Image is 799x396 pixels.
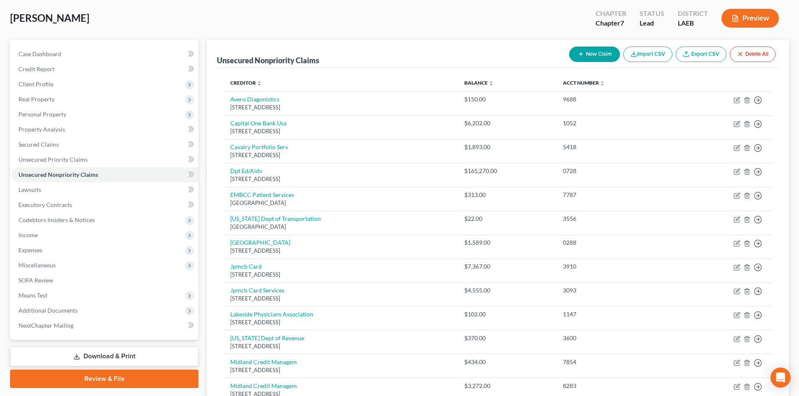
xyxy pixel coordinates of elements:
[217,55,319,65] div: Unsecured Nonpriority Claims
[563,358,668,366] div: 7854
[464,119,550,127] div: $6,202.00
[464,167,550,175] div: $165,270.00
[230,119,286,127] a: Capital One Bank Usa
[12,137,198,152] a: Secured Claims
[18,261,56,269] span: Miscellaneous
[464,191,550,199] div: $313.00
[563,238,668,247] div: 0288
[18,201,72,208] span: Executory Contracts
[464,262,550,271] div: $7,367.00
[678,18,708,28] div: LAEB
[12,47,198,62] a: Case Dashboard
[257,81,262,86] i: unfold_more
[464,215,550,223] div: $22.00
[563,382,668,390] div: 8283
[640,9,664,18] div: Status
[230,311,313,318] a: Lakeside Physicians Association
[18,96,55,103] span: Real Property
[10,347,198,366] a: Download & Print
[230,318,450,326] div: [STREET_ADDRESS]
[230,358,297,365] a: Midland Credit Managem
[489,81,494,86] i: unfold_more
[676,47,726,62] a: Export CSV
[230,96,279,103] a: Avero Diagonistics
[464,143,550,151] div: $1,893.00
[464,334,550,342] div: $370.00
[563,262,668,271] div: 3910
[563,215,668,223] div: 3556
[596,18,626,28] div: Chapter
[230,334,304,342] a: [US_STATE] Dept of Revenue
[18,50,61,57] span: Case Dashboard
[18,126,65,133] span: Property Analysis
[230,247,450,255] div: [STREET_ADDRESS]
[18,186,41,193] span: Lawsuits
[12,62,198,77] a: Credit Report
[640,18,664,28] div: Lead
[563,286,668,295] div: 3093
[230,167,262,174] a: Dpt Ed/Aidv
[563,80,605,86] a: Acct Number unfold_more
[464,80,494,86] a: Balance unfold_more
[10,12,89,24] span: [PERSON_NAME]
[18,216,95,223] span: Codebtors Insiders & Notices
[623,47,672,62] button: Import CSV
[596,9,626,18] div: Chapter
[464,238,550,247] div: $1,589.00
[230,295,450,303] div: [STREET_ADDRESS]
[230,80,262,86] a: Creditor unfold_more
[12,167,198,182] a: Unsecured Nonpriority Claims
[464,286,550,295] div: $4,555.00
[563,310,668,318] div: 1147
[18,231,38,238] span: Income
[230,215,321,222] a: [US_STATE] Dept of Transportation
[230,223,450,231] div: [GEOGRAPHIC_DATA]
[12,122,198,137] a: Property Analysis
[230,104,450,111] div: [STREET_ADDRESS]
[12,182,198,197] a: Lawsuits
[18,141,59,148] span: Secured Claims
[230,239,290,246] a: [GEOGRAPHIC_DATA]
[770,368,791,388] div: Open Intercom Messenger
[464,310,550,318] div: $102.00
[10,370,198,388] a: Review & File
[230,287,284,294] a: Jpmcb Card Services
[678,9,708,18] div: District
[620,19,624,27] span: 7
[721,9,779,28] button: Preview
[18,277,53,284] span: SOFA Review
[464,358,550,366] div: $434.00
[18,156,88,163] span: Unsecured Priority Claims
[563,167,668,175] div: 0728
[230,151,450,159] div: [STREET_ADDRESS]
[18,292,47,299] span: Means Test
[18,111,66,118] span: Personal Property
[18,65,55,72] span: Credit Report
[230,191,294,198] a: EMBCC Patient Services
[730,47,776,62] button: Delete All
[230,271,450,279] div: [STREET_ADDRESS]
[563,143,668,151] div: 5418
[563,95,668,104] div: 9688
[12,197,198,212] a: Executory Contracts
[18,171,98,178] span: Unsecured Nonpriority Claims
[464,95,550,104] div: $150.00
[230,175,450,183] div: [STREET_ADDRESS]
[12,318,198,333] a: NextChapter Mailing
[230,127,450,135] div: [STREET_ADDRESS]
[18,307,78,314] span: Additional Documents
[18,322,73,329] span: NextChapter Mailing
[563,334,668,342] div: 3600
[18,246,42,254] span: Expenses
[12,152,198,167] a: Unsecured Priority Claims
[230,366,450,374] div: [STREET_ADDRESS]
[230,263,262,270] a: Jpmcb Card
[563,119,668,127] div: 1052
[230,143,288,150] a: Cavalry Portfolio Serv
[569,47,620,62] button: New Claim
[18,80,53,88] span: Client Profile
[563,191,668,199] div: 7787
[600,81,605,86] i: unfold_more
[12,273,198,288] a: SOFA Review
[230,382,297,389] a: Midland Credit Managem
